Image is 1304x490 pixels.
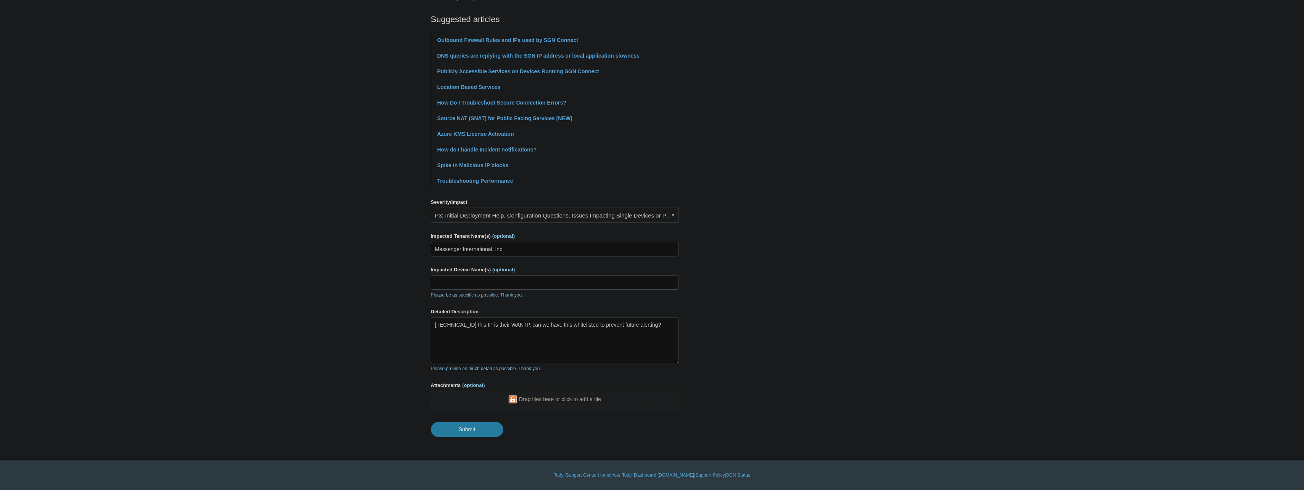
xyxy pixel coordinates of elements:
[437,68,599,74] a: Publicly Accessible Services on Devices Running SGN Connect
[492,267,515,272] span: (optional)
[437,147,537,153] a: How do I handle Incident notifications?
[437,131,514,137] a: Azure KMS License Activation
[431,382,679,389] label: Attachments
[492,233,515,239] span: (optional)
[431,198,679,206] label: Severity/Impact
[431,308,679,316] label: Detailed Description
[611,472,656,479] a: Your Todyl Dashboard
[431,422,503,437] input: Submit
[431,232,679,240] label: Impacted Tenant Name(s)
[437,53,640,59] a: DNS queries are replying with the SGN IP address or local application slowness
[462,382,485,388] span: (optional)
[437,37,579,43] a: Outbound Firewall Rules and IPs used by SGN Connect
[726,472,750,479] a: SGN Status
[437,84,501,90] a: Location Based Services
[431,208,679,223] a: P3: Initial Deployment Help, Configuration Questions, Issues Impacting Single Devices or Past Out...
[431,266,679,274] label: Impacted Device Name(s)
[658,472,694,479] a: [DOMAIN_NAME]
[431,292,679,298] p: Please be as specific as possible. Thank you.
[695,472,725,479] a: Support Policy
[437,178,513,184] a: Troubleshooting Performance
[431,472,874,479] div: | | | |
[431,365,679,372] p: Please provide as much detail as possible. Thank you.
[431,13,679,26] h2: Suggested articles
[437,162,508,168] a: Spike in Malicious IP blocks
[437,100,566,106] a: How Do I Troubleshoot Secure Connection Errors?
[554,472,610,479] a: Todyl Support Center Home
[437,115,572,121] a: Source NAT (SNAT) for Public Facing Services [NEW]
